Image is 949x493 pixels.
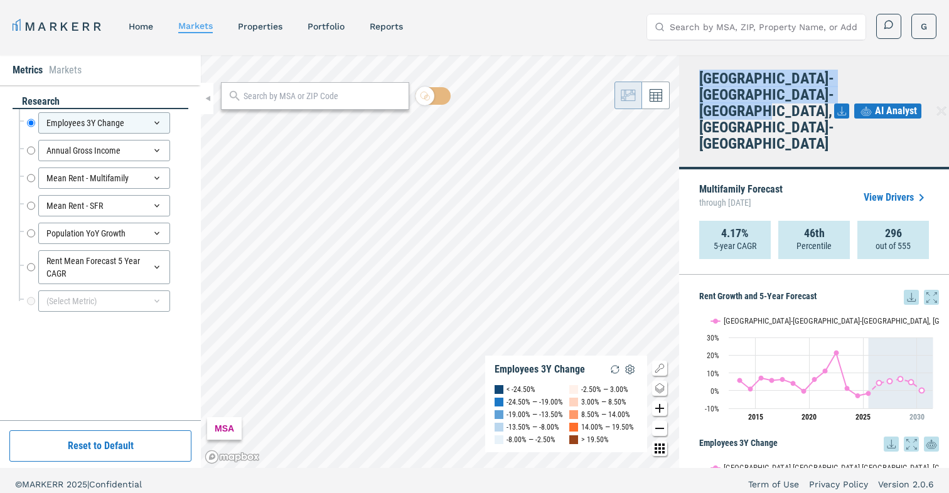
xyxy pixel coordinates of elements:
g: Myrtle Beach-Conway-North Myrtle Beach, SC-NC, line 2 of 2 with 5 data points. [877,376,925,393]
span: Confidential [89,479,142,489]
div: Annual Gross Income [38,140,170,161]
a: View Drivers [864,190,929,205]
div: research [13,95,188,109]
input: Search by MSA, ZIP, Property Name, or Address [670,14,858,40]
svg: Interactive chart [699,305,939,430]
canvas: Map [201,55,679,468]
path: Friday, 28 Jun, 21:00, -2.92. Myrtle Beach-Conway-North Myrtle Beach, SC-NC. [855,393,861,398]
tspan: 2030 [909,413,925,421]
path: Monday, 28 Jun, 21:00, 11.06. Myrtle Beach-Conway-North Myrtle Beach, SC-NC. [823,368,828,373]
p: 5-year CAGR [714,240,756,252]
button: Zoom in map button [652,401,667,416]
input: Search by MSA or ZIP Code [244,90,402,103]
a: markets [178,21,213,31]
button: Zoom out map button [652,421,667,436]
path: Sunday, 28 Jun, 21:00, 7.11. Myrtle Beach-Conway-North Myrtle Beach, SC-NC. [759,375,764,380]
path: Monday, 28 Jun, 21:00, 5.27. Myrtle Beach-Conway-North Myrtle Beach, SC-NC. [887,379,893,384]
span: AI Analyst [875,103,917,119]
path: Friday, 28 Jun, 21:00, 5.73. Myrtle Beach-Conway-North Myrtle Beach, SC-NC. [737,378,743,383]
text: 20% [707,351,719,360]
div: -8.00% — -2.50% [507,433,555,446]
strong: 296 [885,227,902,240]
div: > 19.50% [581,433,609,446]
path: Wednesday, 28 Jun, 21:00, 1.21. Myrtle Beach-Conway-North Myrtle Beach, SC-NC. [845,386,850,391]
span: © [15,479,22,489]
strong: 46th [804,227,825,240]
div: Rent Mean Forecast 5 Year CAGR [38,250,170,284]
path: Friday, 28 Jun, 21:00, 0.05. Myrtle Beach-Conway-North Myrtle Beach, SC-NC. [920,388,925,393]
li: Markets [49,63,82,78]
div: < -24.50% [507,383,535,396]
h4: [GEOGRAPHIC_DATA]-[GEOGRAPHIC_DATA]-[GEOGRAPHIC_DATA], [GEOGRAPHIC_DATA]-[GEOGRAPHIC_DATA] [699,70,834,152]
a: Version 2.0.6 [878,478,934,490]
path: Sunday, 28 Jun, 21:00, 4.32. Myrtle Beach-Conway-North Myrtle Beach, SC-NC. [877,380,882,385]
div: MSA [207,417,242,440]
div: -13.50% — -8.00% [507,421,559,433]
button: Reset to Default [9,430,191,462]
a: Portfolio [308,21,345,31]
a: Privacy Policy [809,478,868,490]
div: -2.50% — 3.00% [581,383,628,396]
div: 8.50% — 14.00% [581,408,630,421]
p: Percentile [796,240,832,252]
h5: Rent Growth and 5-Year Forecast [699,290,939,305]
path: Saturday, 28 Jun, 21:00, -1.6. Myrtle Beach-Conway-North Myrtle Beach, SC-NC. [866,391,871,396]
path: Thursday, 28 Jun, 21:00, 4.75. Myrtle Beach-Conway-North Myrtle Beach, SC-NC. [909,379,914,384]
path: Friday, 28 Jun, 21:00, -0.37. Myrtle Beach-Conway-North Myrtle Beach, SC-NC. [802,389,807,394]
tspan: 2020 [802,413,817,421]
strong: 4.17% [721,227,749,240]
a: home [129,21,153,31]
tspan: 2015 [748,413,763,421]
span: G [921,20,927,33]
a: MARKERR [13,18,104,35]
a: Mapbox logo [205,450,260,464]
div: 3.00% — 8.50% [581,396,626,408]
span: MARKERR [22,479,67,489]
path: Tuesday, 28 Jun, 21:00, 21.37. Myrtle Beach-Conway-North Myrtle Beach, SC-NC. [834,350,839,355]
path: Sunday, 28 Jun, 21:00, 6.24. Myrtle Beach-Conway-North Myrtle Beach, SC-NC. [812,377,817,382]
h5: Employees 3Y Change [699,437,939,452]
path: Tuesday, 28 Jun, 21:00, 5.77. Myrtle Beach-Conway-North Myrtle Beach, SC-NC. [769,378,775,383]
div: Employees 3Y Change [495,363,585,376]
div: Mean Rent - Multifamily [38,167,170,189]
a: Term of Use [748,478,799,490]
path: Thursday, 28 Jun, 21:00, 4.11. Myrtle Beach-Conway-North Myrtle Beach, SC-NC. [791,381,796,386]
span: through [DATE] [699,194,783,211]
text: 30% [707,334,719,342]
li: Metrics [13,63,43,78]
p: Multifamily Forecast [699,184,783,211]
path: Wednesday, 28 Jun, 21:00, 6.58. Myrtle Beach-Conway-North Myrtle Beach, SC-NC. [898,376,903,381]
div: -19.00% — -13.50% [507,408,563,421]
button: G [911,14,936,39]
div: Population YoY Growth [38,223,170,244]
span: 2025 | [67,479,89,489]
button: Show/Hide Legend Map Button [652,361,667,376]
div: Mean Rent - SFR [38,195,170,216]
button: Other options map button [652,441,667,456]
text: 0% [710,387,719,396]
button: AI Analyst [854,103,921,119]
a: properties [238,21,282,31]
img: Reload Legend [608,362,623,377]
button: Show Myrtle Beach-Conway-North Myrtle Beach, SC-NC [711,316,879,326]
div: 14.00% — 19.50% [581,421,634,433]
div: -24.50% — -19.00% [507,396,563,408]
p: out of 555 [876,240,911,252]
div: Rent Growth and 5-Year Forecast. Highcharts interactive chart. [699,305,939,430]
path: Wednesday, 28 Jun, 21:00, 6.28. Myrtle Beach-Conway-North Myrtle Beach, SC-NC. [780,377,785,382]
tspan: 2025 [855,413,871,421]
img: Settings [623,362,638,377]
div: Employees 3Y Change [38,112,170,134]
button: Change style map button [652,381,667,396]
path: Saturday, 28 Jun, 21:00, 0.91. Myrtle Beach-Conway-North Myrtle Beach, SC-NC. [748,386,753,391]
div: (Select Metric) [38,290,170,312]
a: reports [370,21,403,31]
text: 10% [707,369,719,378]
text: -10% [705,405,719,413]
